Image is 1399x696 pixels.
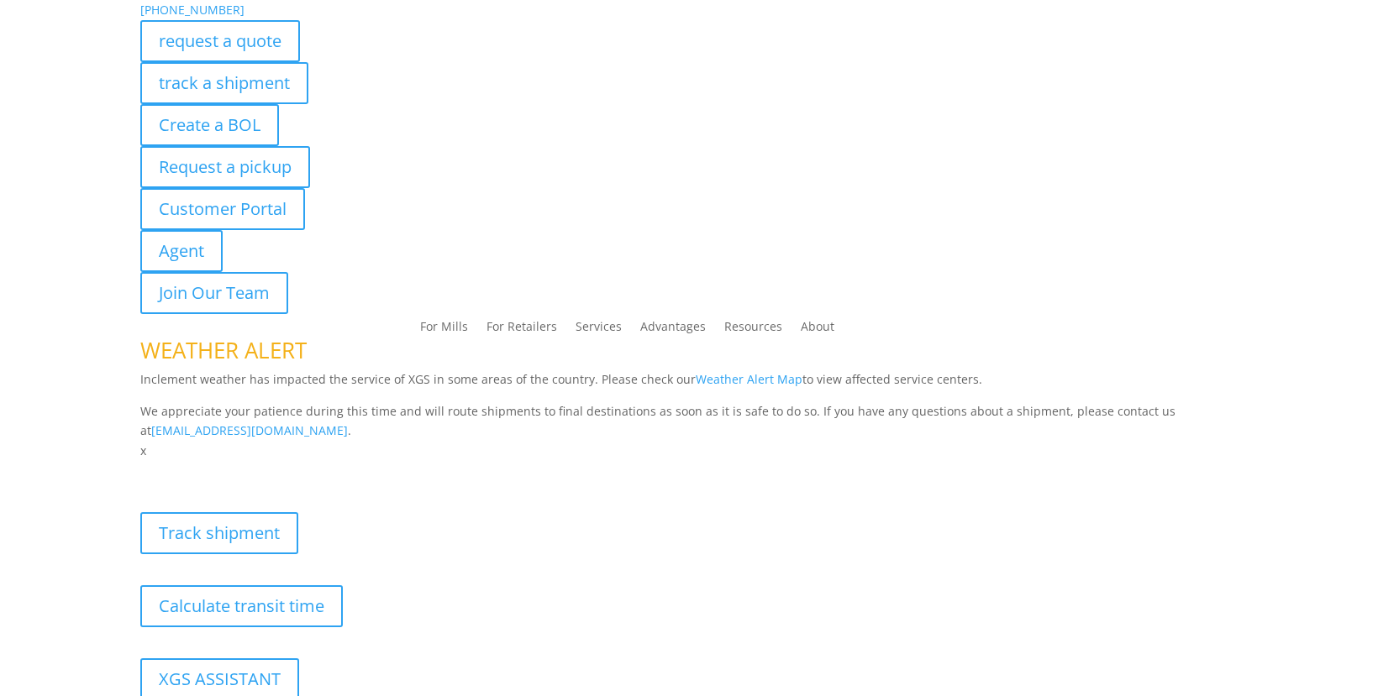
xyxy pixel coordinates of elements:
span: WEATHER ALERT [140,335,307,365]
a: Create a BOL [140,104,279,146]
p: x [140,441,1260,461]
p: We appreciate your patience during this time and will route shipments to final destinations as so... [140,401,1260,442]
a: Join Our Team [140,272,288,314]
a: For Retailers [486,321,557,339]
a: Resources [724,321,782,339]
a: [EMAIL_ADDRESS][DOMAIN_NAME] [151,422,348,438]
a: Weather Alert Map [696,371,802,387]
a: [PHONE_NUMBER] [140,2,245,18]
a: Customer Portal [140,188,305,230]
a: Services [576,321,622,339]
a: Calculate transit time [140,585,343,627]
a: Request a pickup [140,146,310,188]
a: Track shipment [140,512,298,554]
a: About [801,321,834,339]
a: Advantages [640,321,706,339]
a: Agent [140,230,223,272]
p: Inclement weather has impacted the service of XGS in some areas of the country. Please check our ... [140,369,1260,401]
a: request a quote [140,20,300,62]
a: track a shipment [140,62,308,104]
b: Visibility, transparency, and control for your entire supply chain. [140,463,515,479]
a: For Mills [420,321,468,339]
